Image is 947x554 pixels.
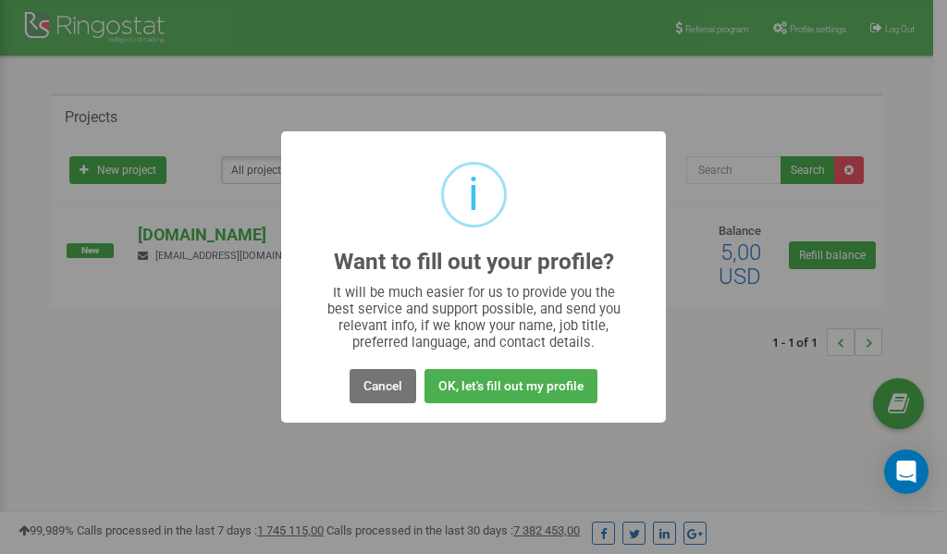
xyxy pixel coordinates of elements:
[468,165,479,225] div: i
[318,284,630,351] div: It will be much easier for us to provide you the best service and support possible, and send you ...
[884,449,929,494] div: Open Intercom Messenger
[424,369,597,403] button: OK, let's fill out my profile
[350,369,416,403] button: Cancel
[334,250,614,275] h2: Want to fill out your profile?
